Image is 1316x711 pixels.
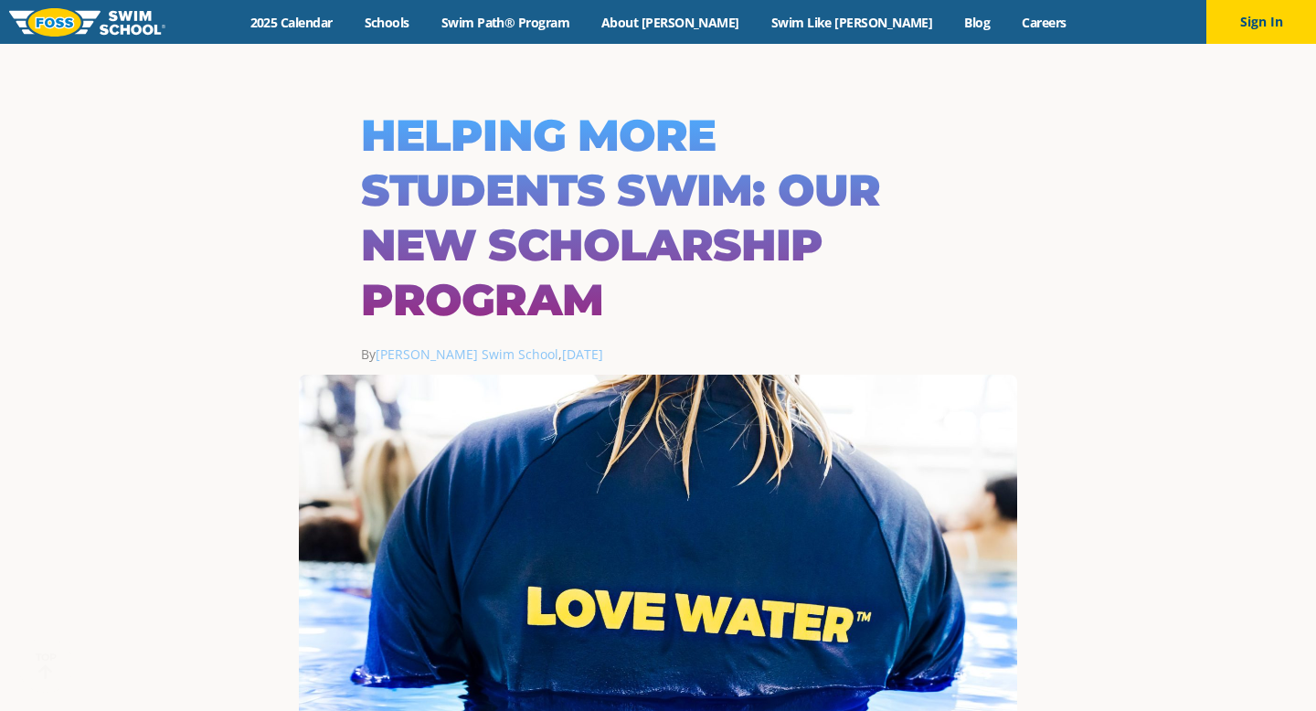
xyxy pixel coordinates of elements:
a: [DATE] [562,345,603,363]
a: About [PERSON_NAME] [586,14,756,31]
a: Schools [348,14,425,31]
a: Swim Path® Program [425,14,585,31]
span: By [361,345,558,363]
div: TOP [36,652,57,680]
a: Swim Like [PERSON_NAME] [755,14,949,31]
h1: Helping More Students Swim: Our New Scholarship Program [361,108,955,327]
a: [PERSON_NAME] Swim School [376,345,558,363]
img: FOSS Swim School Logo [9,8,165,37]
a: 2025 Calendar [234,14,348,31]
a: Careers [1006,14,1082,31]
span: , [558,345,603,363]
a: Blog [949,14,1006,31]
